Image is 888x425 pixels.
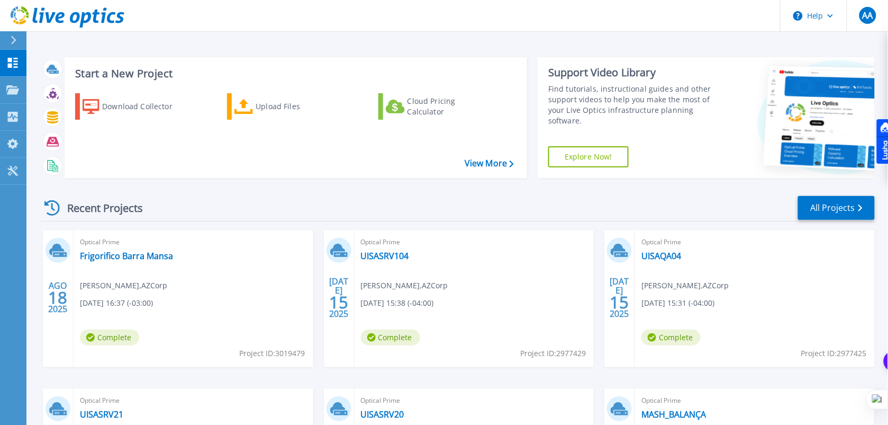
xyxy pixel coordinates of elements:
span: Project ID: 2977429 [520,348,586,359]
span: 15 [610,298,629,307]
a: UISASRV20 [361,409,404,420]
span: Complete [641,330,701,346]
div: AGO 2025 [48,278,68,317]
span: [DATE] 15:38 (-04:00) [361,297,434,309]
span: [DATE] 16:37 (-03:00) [80,297,153,309]
span: [DATE] 15:31 (-04:00) [641,297,714,309]
a: MASH_BALANÇA [641,409,706,420]
span: 18 [48,293,67,302]
div: Cloud Pricing Calculator [407,96,492,117]
span: [PERSON_NAME] , AZCorp [361,280,448,291]
span: Optical Prime [641,395,868,406]
span: Project ID: 3019479 [240,348,305,359]
div: Support Video Library [548,66,719,79]
span: [PERSON_NAME] , AZCorp [641,280,729,291]
span: [PERSON_NAME] , AZCorp [80,280,167,291]
span: Complete [80,330,139,346]
h3: Start a New Project [75,68,513,79]
span: AA [862,11,873,20]
div: [DATE] 2025 [610,278,630,317]
a: UISAQA04 [641,251,681,261]
span: 15 [329,298,348,307]
div: Recent Projects [41,195,157,221]
div: Find tutorials, instructional guides and other support videos to help you make the most of your L... [548,84,719,126]
div: Download Collector [102,96,187,117]
a: Download Collector [75,93,193,120]
a: Frigorifico Barra Mansa [80,251,173,261]
a: View More [465,158,514,169]
a: Explore Now! [548,146,629,167]
a: UISASRV104 [361,251,409,261]
span: Optical Prime [80,236,307,248]
div: [DATE] 2025 [329,278,349,317]
span: Optical Prime [641,236,868,248]
a: Cloud Pricing Calculator [378,93,496,120]
span: Optical Prime [361,395,588,406]
div: Upload Files [256,96,340,117]
a: Upload Files [227,93,345,120]
a: All Projects [798,196,875,220]
span: Project ID: 2977425 [801,348,867,359]
span: Optical Prime [361,236,588,248]
span: Optical Prime [80,395,307,406]
span: Complete [361,330,420,346]
a: UISASRV21 [80,409,123,420]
